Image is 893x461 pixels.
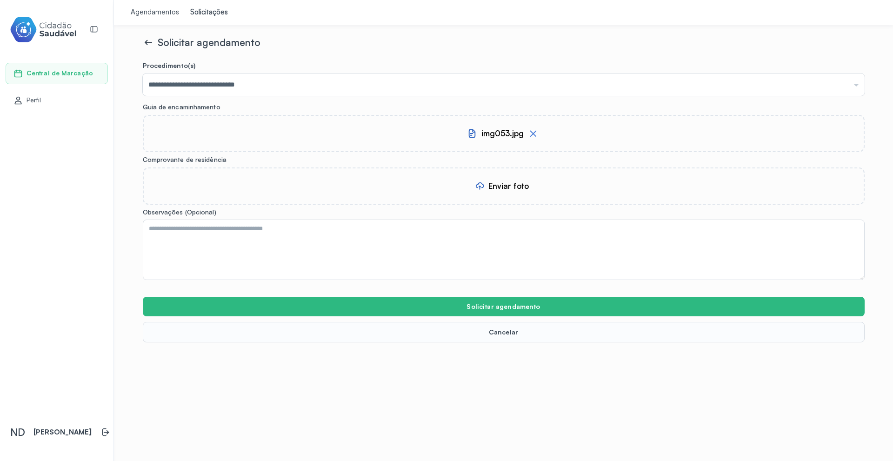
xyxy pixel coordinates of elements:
button: Cancelar [143,322,865,342]
label: Guia de encaminhamento [143,103,865,111]
p: [PERSON_NAME] [33,428,92,437]
span: Solicitar agendamento [158,36,260,48]
div: img053.jpg [481,128,524,138]
div: Agendamentos [131,8,179,17]
a: Central de Marcação [13,69,100,78]
span: Observações (Opcional) [143,208,216,216]
a: Perfil [13,96,100,105]
label: Comprovante de residência [143,156,865,164]
button: Solicitar agendamento [143,297,865,316]
span: ND [10,426,25,438]
span: Central de Marcação [27,69,93,77]
span: Perfil [27,96,41,104]
div: Solicitações [190,8,228,17]
div: Enviar foto [488,181,529,191]
span: Procedimento(s) [143,61,196,69]
img: cidadao-saudavel-filled-logo.svg [10,15,77,44]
